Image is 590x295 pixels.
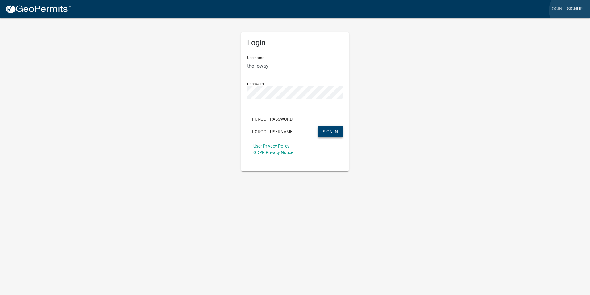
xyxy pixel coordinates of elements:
button: SIGN IN [318,126,343,137]
a: Login [547,3,565,15]
span: SIGN IN [323,129,338,134]
button: Forgot Username [247,126,297,137]
a: GDPR Privacy Notice [253,150,293,155]
h5: Login [247,38,343,47]
a: Signup [565,3,585,15]
button: Forgot Password [247,113,297,125]
a: User Privacy Policy [253,143,289,148]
